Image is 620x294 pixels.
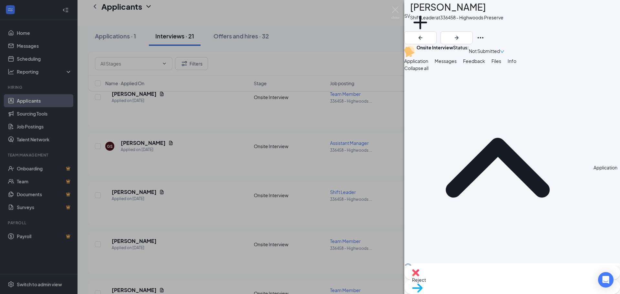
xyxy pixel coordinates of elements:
svg: ArrowLeftNew [417,34,424,42]
div: Shift Leader at 336458 - Highwoods Preserve [410,14,503,21]
div: Status : [453,44,469,57]
svg: Ellipses [477,34,484,42]
div: SV [404,12,410,19]
span: Info [508,58,516,64]
b: Onsite Interview [417,45,453,50]
span: Collapse all [404,65,620,72]
span: Not Submitted [469,47,500,55]
svg: ChevronUp [404,74,591,261]
span: Messages [435,58,457,64]
button: PlusAdd a tag [410,12,430,40]
button: ArrowLeftNew [404,31,437,44]
span: down [500,49,504,54]
span: Application [404,58,428,64]
div: Application [594,164,617,171]
span: Feedback [463,58,485,64]
span: Files [491,58,501,64]
button: ArrowRight [440,31,473,44]
div: Open Intercom Messenger [598,272,614,288]
svg: ArrowRight [453,34,460,42]
svg: Plus [410,12,430,33]
span: Reject [412,276,612,283]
